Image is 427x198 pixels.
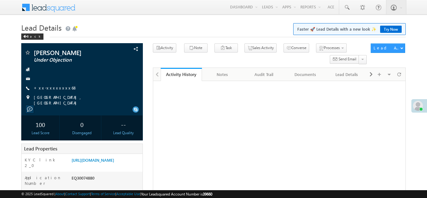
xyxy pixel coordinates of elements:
a: Try Now [380,26,402,33]
button: Processes [316,43,347,53]
span: Lead Properties [24,145,57,152]
span: 39660 [203,192,212,196]
div: Documents [290,71,320,78]
span: Faster 🚀 Lead Details with a new look ✨ [297,26,402,32]
a: [URL][DOMAIN_NAME] [72,157,114,163]
a: Audit Trail [244,68,285,81]
div: Back [21,33,43,40]
div: Lead Actions [374,45,400,51]
a: +xx-xxxxxxxx68 [34,85,77,90]
label: KYC link 2_0 [25,157,65,168]
button: Lead Actions [371,43,405,53]
div: 100 [23,119,58,130]
a: Back [21,33,47,38]
a: Notes [202,68,243,81]
button: Activity [153,43,176,53]
div: Lead Quality [106,130,141,136]
span: © 2025 LeadSquared | | | | | [21,191,212,197]
div: Audit Trail [249,71,279,78]
div: Notes [207,71,238,78]
span: Your Leadsquared Account Number is [141,192,212,196]
button: Converse [284,43,309,53]
button: Send Email [330,55,359,64]
div: Lead Score [23,130,58,136]
a: Documents [285,68,326,81]
div: Activity History [165,71,197,77]
a: Activity History [161,68,202,81]
span: Send Email [339,56,356,62]
a: Acceptable Use [116,192,140,196]
button: Sales Activity [244,43,277,53]
span: Under Objection [34,57,109,63]
span: [GEOGRAPHIC_DATA], [GEOGRAPHIC_DATA] [34,94,132,106]
div: Lead Details [331,71,362,78]
span: Lead Details [21,23,62,33]
div: 0 [64,119,99,130]
label: Application Number [25,175,65,186]
div: -- [106,119,141,130]
div: EQ30074880 [70,175,143,184]
a: Contact Support [65,192,90,196]
span: [PERSON_NAME] [34,49,109,56]
div: Disengaged [64,130,99,136]
span: Processes [324,45,340,50]
a: About [55,192,64,196]
a: Terms of Service [91,192,115,196]
button: Task [214,43,238,53]
a: Lead Details [326,68,367,81]
button: Note [184,43,208,53]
